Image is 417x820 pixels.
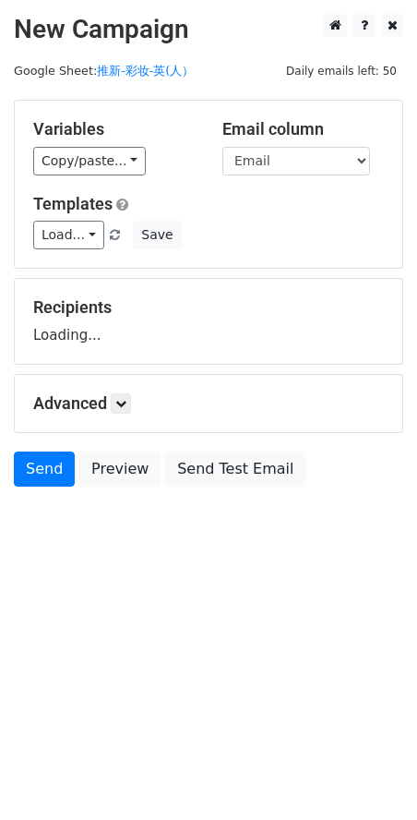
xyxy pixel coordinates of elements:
span: Daily emails left: 50 [280,61,403,81]
a: Send Test Email [165,452,305,487]
h2: New Campaign [14,14,403,45]
a: Send [14,452,75,487]
button: Save [133,221,181,249]
h5: Email column [222,119,384,139]
a: Copy/paste... [33,147,146,175]
h5: Advanced [33,393,384,414]
h5: Recipients [33,297,384,318]
a: Templates [33,194,113,213]
a: 推新-彩妆-英(人） [97,64,194,78]
small: Google Sheet: [14,64,194,78]
a: Preview [79,452,161,487]
a: Load... [33,221,104,249]
h5: Variables [33,119,195,139]
a: Daily emails left: 50 [280,64,403,78]
div: Loading... [33,297,384,345]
